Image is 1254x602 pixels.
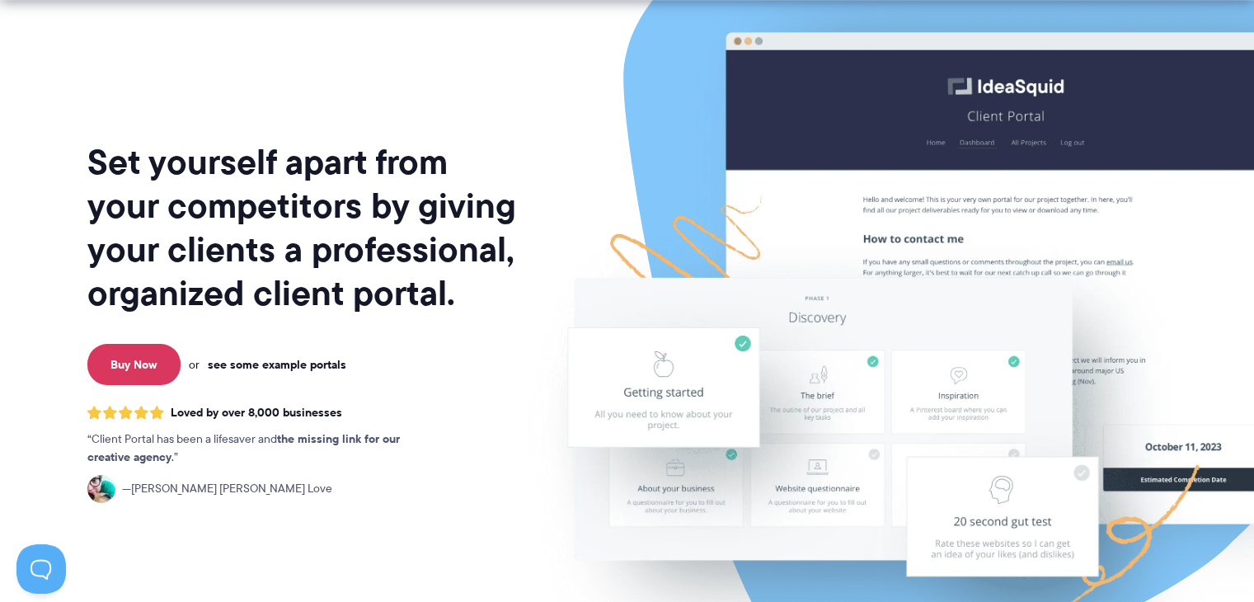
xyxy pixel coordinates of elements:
[87,430,434,467] p: Client Portal has been a lifesaver and .
[87,430,400,466] strong: the missing link for our creative agency
[122,480,332,498] span: [PERSON_NAME] [PERSON_NAME] Love
[171,406,342,420] span: Loved by over 8,000 businesses
[208,357,346,372] a: see some example portals
[87,344,181,385] a: Buy Now
[189,357,200,372] span: or
[16,544,66,594] iframe: Toggle Customer Support
[87,140,519,315] h1: Set yourself apart from your competitors by giving your clients a professional, organized client ...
